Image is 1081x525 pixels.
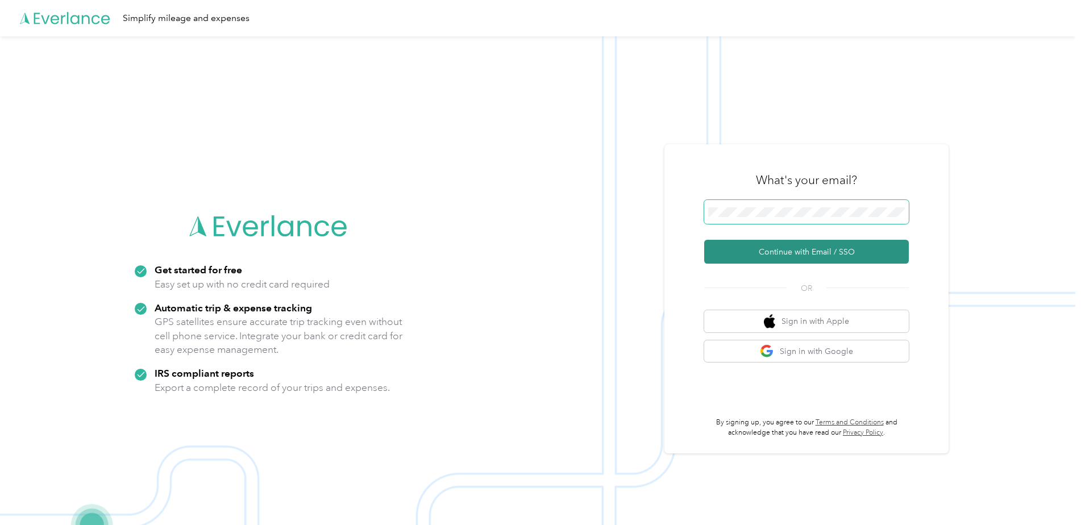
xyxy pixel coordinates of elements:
[756,172,857,188] h3: What's your email?
[155,367,254,379] strong: IRS compliant reports
[155,315,403,357] p: GPS satellites ensure accurate trip tracking even without cell phone service. Integrate your bank...
[764,314,775,328] img: apple logo
[704,340,909,363] button: google logoSign in with Google
[760,344,774,359] img: google logo
[155,381,390,395] p: Export a complete record of your trips and expenses.
[843,428,883,437] a: Privacy Policy
[787,282,826,294] span: OR
[704,310,909,332] button: apple logoSign in with Apple
[123,11,250,26] div: Simplify mileage and expenses
[704,240,909,264] button: Continue with Email / SSO
[704,418,909,438] p: By signing up, you agree to our and acknowledge that you have read our .
[816,418,884,427] a: Terms and Conditions
[155,302,312,314] strong: Automatic trip & expense tracking
[155,264,242,276] strong: Get started for free
[155,277,330,291] p: Easy set up with no credit card required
